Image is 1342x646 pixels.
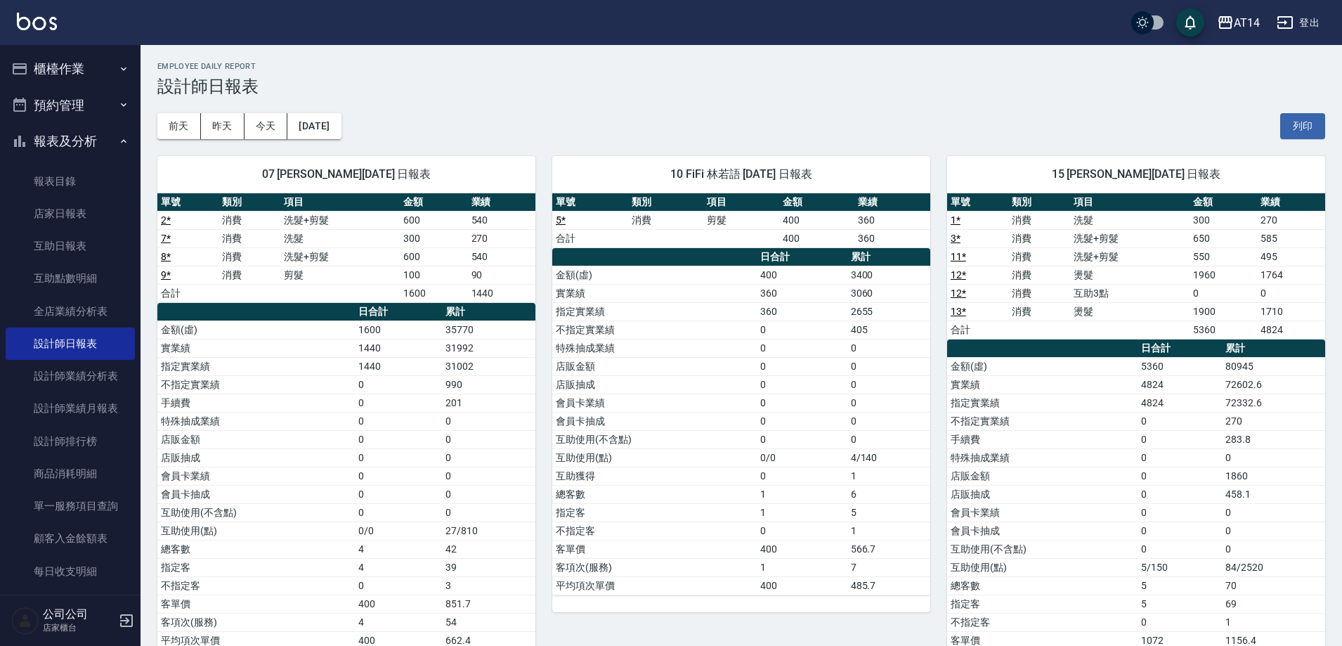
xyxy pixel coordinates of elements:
td: 485.7 [847,576,930,595]
td: 總客數 [157,540,355,558]
td: 店販抽成 [552,375,757,394]
td: 4824 [1138,375,1222,394]
td: 80945 [1222,357,1325,375]
td: 540 [468,247,535,266]
td: 3060 [847,284,930,302]
button: 列印 [1280,113,1325,139]
td: 店販金額 [552,357,757,375]
td: 360 [757,302,847,321]
th: 類別 [1008,193,1069,212]
td: 0 [355,576,442,595]
td: 客項次(服務) [552,558,757,576]
td: 客項次(服務) [157,613,355,631]
td: 405 [847,321,930,339]
td: 店販抽成 [947,485,1138,503]
th: 單號 [552,193,628,212]
td: 剪髮 [280,266,400,284]
td: 0 [847,357,930,375]
td: 會員卡抽成 [157,485,355,503]
td: 0 [1138,503,1222,522]
td: 互助3點 [1070,284,1190,302]
td: 1 [757,485,847,503]
td: 洗髮 [1070,211,1190,229]
td: 店販金額 [947,467,1138,485]
td: 1710 [1257,302,1324,321]
td: 650 [1190,229,1257,247]
td: 0 [1222,540,1325,558]
h2: Employee Daily Report [157,62,1325,71]
img: Person [11,607,39,635]
td: 270 [1222,412,1325,430]
td: 特殊抽成業績 [552,339,757,357]
td: 600 [400,211,467,229]
td: 5 [847,503,930,522]
th: 項目 [1070,193,1190,212]
a: 設計師業績月報表 [6,392,135,425]
a: 顧客入金餘額表 [6,522,135,555]
td: 0 [1138,448,1222,467]
a: 店家日報表 [6,198,135,230]
td: 合計 [947,321,1008,339]
td: 不指定客 [947,613,1138,631]
td: 566.7 [847,540,930,558]
td: 0 [757,339,847,357]
td: 互助使用(點) [552,448,757,467]
td: 31992 [442,339,535,357]
td: 495 [1257,247,1324,266]
td: 0 [355,485,442,503]
td: 0 [442,448,535,467]
td: 0 [1138,430,1222,448]
img: Logo [17,13,57,30]
td: 消費 [628,211,704,229]
td: 不指定實業績 [947,412,1138,430]
th: 項目 [703,193,779,212]
td: 指定實業績 [552,302,757,321]
a: 設計師日報表 [6,328,135,360]
td: 1900 [1190,302,1257,321]
td: 270 [468,229,535,247]
td: 總客數 [947,576,1138,595]
td: 0 [847,375,930,394]
td: 0 [1138,467,1222,485]
a: 單一服務項目查詢 [6,490,135,522]
td: 0 [757,375,847,394]
td: 0 [442,430,535,448]
td: 400 [779,229,855,247]
td: 360 [854,211,930,229]
td: 42 [442,540,535,558]
td: 0 [757,394,847,412]
td: 31002 [442,357,535,375]
td: 3 [442,576,535,595]
td: 100 [400,266,467,284]
td: 消費 [1008,302,1069,321]
td: 互助使用(不含點) [947,540,1138,558]
td: 0 [355,412,442,430]
td: 0 [442,485,535,503]
span: 10 FiFi 林若語 [DATE] 日報表 [569,167,913,181]
td: 0 [1138,522,1222,540]
td: 0 [757,412,847,430]
td: 1 [847,467,930,485]
td: 69 [1222,595,1325,613]
td: 互助獲得 [552,467,757,485]
td: 0 [757,467,847,485]
button: 報表及分析 [6,123,135,160]
a: 互助點數明細 [6,262,135,295]
td: 5360 [1190,321,1257,339]
td: 互助使用(不含點) [157,503,355,522]
td: 0 [1257,284,1324,302]
td: 4 [355,613,442,631]
td: 35770 [442,321,535,339]
td: 585 [1257,229,1324,247]
a: 報表目錄 [6,165,135,198]
td: 洗髮+剪髮 [280,211,400,229]
td: 互助使用(點) [157,522,355,540]
td: 458.1 [1222,485,1325,503]
button: 客戶管理 [6,593,135,630]
a: 每日收支明細 [6,555,135,588]
th: 單號 [947,193,1008,212]
td: 燙髮 [1070,302,1190,321]
td: 0 [757,357,847,375]
td: 4824 [1257,321,1324,339]
a: 設計師業績分析表 [6,360,135,392]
